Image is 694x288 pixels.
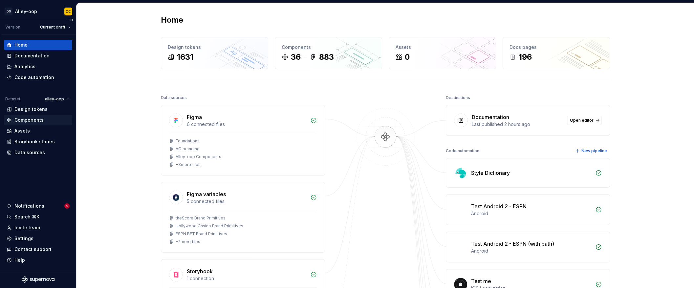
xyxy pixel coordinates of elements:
[14,235,33,242] div: Settings
[4,212,72,222] button: Search ⌘K
[471,248,591,254] div: Android
[282,44,375,51] div: Components
[64,203,70,209] span: 2
[4,115,72,125] a: Components
[176,162,201,167] div: + 3 more files
[22,276,54,283] svg: Supernova Logo
[161,93,187,102] div: Data sources
[14,128,30,134] div: Assets
[570,118,594,123] span: Open editor
[176,223,243,229] div: Hollywood Casino Brand Primitives
[567,116,602,125] a: Open editor
[14,257,25,263] div: Help
[14,42,28,48] div: Home
[396,44,489,51] div: Assets
[4,147,72,158] a: Data sources
[187,267,213,275] div: Storybook
[471,240,554,248] div: Test Android 2 - ESPN (with path)
[291,52,301,62] div: 36
[161,37,268,69] a: Design tokens1631
[176,231,227,237] div: ESPN BET Brand Primitives
[446,146,479,155] div: Code automation
[581,148,607,154] span: New pipeline
[4,72,72,83] a: Code automation
[4,51,72,61] a: Documentation
[14,63,35,70] div: Analytics
[472,121,563,128] div: Last published 2 hours ago
[176,216,226,221] div: theScore Brand Primitives
[4,233,72,244] a: Settings
[177,52,193,62] div: 1631
[472,113,509,121] div: Documentation
[4,255,72,265] button: Help
[5,25,20,30] div: Version
[45,96,64,102] span: alley-oop
[187,121,306,128] div: 6 connected files
[4,201,72,211] button: Notifications2
[405,52,410,62] div: 0
[187,275,306,282] div: 1 connection
[40,25,65,30] span: Current draft
[471,277,491,285] div: Test me
[37,23,74,32] button: Current draft
[161,182,325,253] a: Figma variables5 connected filestheScore Brand PrimitivesHollywood Casino Brand PrimitivesESPN BE...
[14,203,44,209] div: Notifications
[1,4,75,18] button: DSAlley-oopCC
[176,239,200,244] div: + 2 more files
[187,190,226,198] div: Figma variables
[4,222,72,233] a: Invite team
[168,44,261,51] div: Design tokens
[14,106,48,113] div: Design tokens
[161,15,183,25] h2: Home
[4,136,72,147] a: Storybook stories
[319,52,334,62] div: 883
[446,93,470,102] div: Destinations
[187,198,306,205] div: 5 connected files
[389,37,496,69] a: Assets0
[503,37,610,69] a: Docs pages196
[14,52,50,59] div: Documentation
[4,61,72,72] a: Analytics
[14,224,40,231] div: Invite team
[275,37,382,69] a: Components36883
[4,244,72,255] button: Contact support
[15,8,37,15] div: Alley-oop
[67,15,76,25] button: Collapse sidebar
[176,138,200,144] div: Foundations
[5,96,20,102] div: Dataset
[14,138,55,145] div: Storybook stories
[187,113,202,121] div: Figma
[14,214,39,220] div: Search ⌘K
[4,104,72,114] a: Design tokens
[42,94,72,104] button: alley-oop
[176,146,200,152] div: AO branding
[14,117,44,123] div: Components
[573,146,610,155] button: New pipeline
[471,210,591,217] div: Android
[510,44,603,51] div: Docs pages
[14,149,45,156] div: Data sources
[471,202,527,210] div: Test Android 2 - ESPN
[4,40,72,50] a: Home
[4,126,72,136] a: Assets
[5,8,12,15] div: DS
[14,246,52,253] div: Contact support
[161,105,325,175] a: Figma6 connected filesFoundationsAO brandingAlley-oop Components+3more files
[471,169,510,177] div: Style Dictionary
[14,74,54,81] div: Code automation
[519,52,532,62] div: 196
[66,9,71,14] div: CC
[176,154,221,159] div: Alley-oop Components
